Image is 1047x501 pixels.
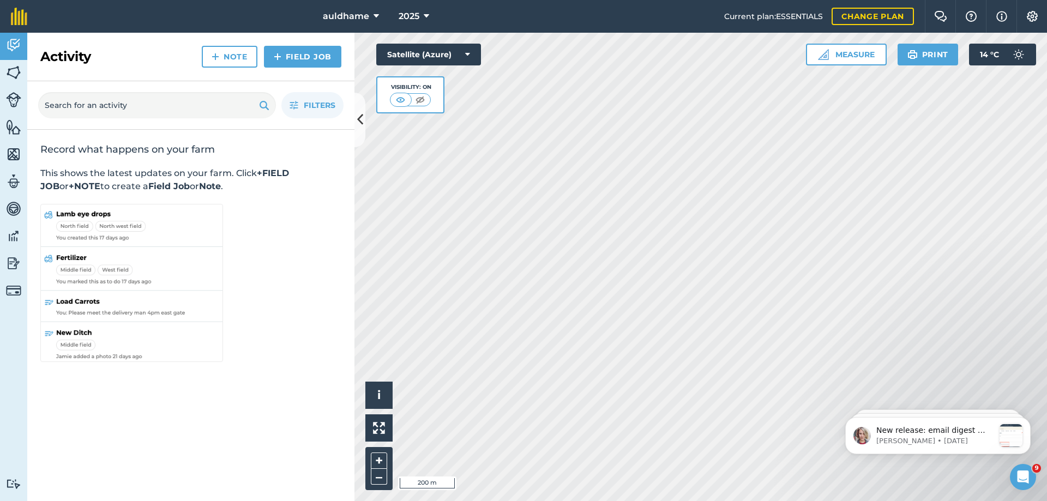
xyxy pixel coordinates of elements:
[371,452,387,469] button: +
[413,94,427,105] img: svg+xml;base64,PHN2ZyB4bWxucz0iaHR0cDovL3d3dy53My5vcmcvMjAwMC9zdmciIHdpZHRoPSI1MCIgaGVpZ2h0PSI0MC...
[829,395,1047,472] iframe: Intercom notifications message
[199,181,221,191] strong: Note
[6,119,21,135] img: svg+xml;base64,PHN2ZyB4bWxucz0iaHR0cDovL3d3dy53My5vcmcvMjAwMC9zdmciIHdpZHRoPSI1NiIgaGVpZ2h0PSI2MC...
[6,64,21,81] img: svg+xml;base64,PHN2ZyB4bWxucz0iaHR0cDovL3d3dy53My5vcmcvMjAwMC9zdmciIHdpZHRoPSI1NiIgaGVpZ2h0PSI2MC...
[934,11,947,22] img: Two speech bubbles overlapping with the left bubble in the forefront
[6,201,21,217] img: svg+xml;base64,PD94bWwgdmVyc2lvbj0iMS4wIiBlbmNvZGluZz0idXRmLTgiPz4KPCEtLSBHZW5lcmF0b3I6IEFkb2JlIE...
[832,8,914,25] a: Change plan
[1010,464,1036,490] iframe: Intercom live chat
[390,83,431,92] div: Visibility: On
[365,382,393,409] button: i
[264,46,341,68] a: Field Job
[212,50,219,63] img: svg+xml;base64,PHN2ZyB4bWxucz0iaHR0cDovL3d3dy53My5vcmcvMjAwMC9zdmciIHdpZHRoPSIxNCIgaGVpZ2h0PSIyNC...
[373,422,385,434] img: Four arrows, one pointing top left, one top right, one bottom right and the last bottom left
[69,181,100,191] strong: +NOTE
[6,479,21,489] img: svg+xml;base64,PD94bWwgdmVyc2lvbj0iMS4wIiBlbmNvZGluZz0idXRmLTgiPz4KPCEtLSBHZW5lcmF0b3I6IEFkb2JlIE...
[6,146,21,162] img: svg+xml;base64,PHN2ZyB4bWxucz0iaHR0cDovL3d3dy53My5vcmcvMjAwMC9zdmciIHdpZHRoPSI1NiIgaGVpZ2h0PSI2MC...
[376,44,481,65] button: Satellite (Azure)
[399,10,419,23] span: 2025
[1032,464,1041,473] span: 9
[274,50,281,63] img: svg+xml;base64,PHN2ZyB4bWxucz0iaHR0cDovL3d3dy53My5vcmcvMjAwMC9zdmciIHdpZHRoPSIxNCIgaGVpZ2h0PSIyNC...
[1008,44,1030,65] img: svg+xml;base64,PD94bWwgdmVyc2lvbj0iMS4wIiBlbmNvZGluZz0idXRmLTgiPz4KPCEtLSBHZW5lcmF0b3I6IEFkb2JlIE...
[202,46,257,68] a: Note
[6,173,21,190] img: svg+xml;base64,PD94bWwgdmVyc2lvbj0iMS4wIiBlbmNvZGluZz0idXRmLTgiPz4KPCEtLSBHZW5lcmF0b3I6IEFkb2JlIE...
[323,10,369,23] span: auldhame
[40,48,91,65] h2: Activity
[980,44,999,65] span: 14 ° C
[38,92,276,118] input: Search for an activity
[394,94,407,105] img: svg+xml;base64,PHN2ZyB4bWxucz0iaHR0cDovL3d3dy53My5vcmcvMjAwMC9zdmciIHdpZHRoPSI1MCIgaGVpZ2h0PSI0MC...
[806,44,887,65] button: Measure
[6,92,21,107] img: svg+xml;base64,PD94bWwgdmVyc2lvbj0iMS4wIiBlbmNvZGluZz0idXRmLTgiPz4KPCEtLSBHZW5lcmF0b3I6IEFkb2JlIE...
[40,143,341,156] h2: Record what happens on your farm
[377,388,381,402] span: i
[148,181,190,191] strong: Field Job
[6,283,21,298] img: svg+xml;base64,PD94bWwgdmVyc2lvbj0iMS4wIiBlbmNvZGluZz0idXRmLTgiPz4KPCEtLSBHZW5lcmF0b3I6IEFkb2JlIE...
[371,469,387,485] button: –
[907,48,918,61] img: svg+xml;base64,PHN2ZyB4bWxucz0iaHR0cDovL3d3dy53My5vcmcvMjAwMC9zdmciIHdpZHRoPSIxOSIgaGVpZ2h0PSIyNC...
[898,44,959,65] button: Print
[6,37,21,53] img: svg+xml;base64,PD94bWwgdmVyc2lvbj0iMS4wIiBlbmNvZGluZz0idXRmLTgiPz4KPCEtLSBHZW5lcmF0b3I6IEFkb2JlIE...
[259,99,269,112] img: svg+xml;base64,PHN2ZyB4bWxucz0iaHR0cDovL3d3dy53My5vcmcvMjAwMC9zdmciIHdpZHRoPSIxOSIgaGVpZ2h0PSIyNC...
[965,11,978,22] img: A question mark icon
[6,228,21,244] img: svg+xml;base64,PD94bWwgdmVyc2lvbj0iMS4wIiBlbmNvZGluZz0idXRmLTgiPz4KPCEtLSBHZW5lcmF0b3I6IEFkb2JlIE...
[11,8,27,25] img: fieldmargin Logo
[304,99,335,111] span: Filters
[281,92,344,118] button: Filters
[969,44,1036,65] button: 14 °C
[1026,11,1039,22] img: A cog icon
[724,10,823,22] span: Current plan : ESSENTIALS
[996,10,1007,23] img: svg+xml;base64,PHN2ZyB4bWxucz0iaHR0cDovL3d3dy53My5vcmcvMjAwMC9zdmciIHdpZHRoPSIxNyIgaGVpZ2h0PSIxNy...
[818,49,829,60] img: Ruler icon
[6,255,21,271] img: svg+xml;base64,PD94bWwgdmVyc2lvbj0iMS4wIiBlbmNvZGluZz0idXRmLTgiPz4KPCEtLSBHZW5lcmF0b3I6IEFkb2JlIE...
[40,167,341,193] p: This shows the latest updates on your farm. Click or to create a or .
